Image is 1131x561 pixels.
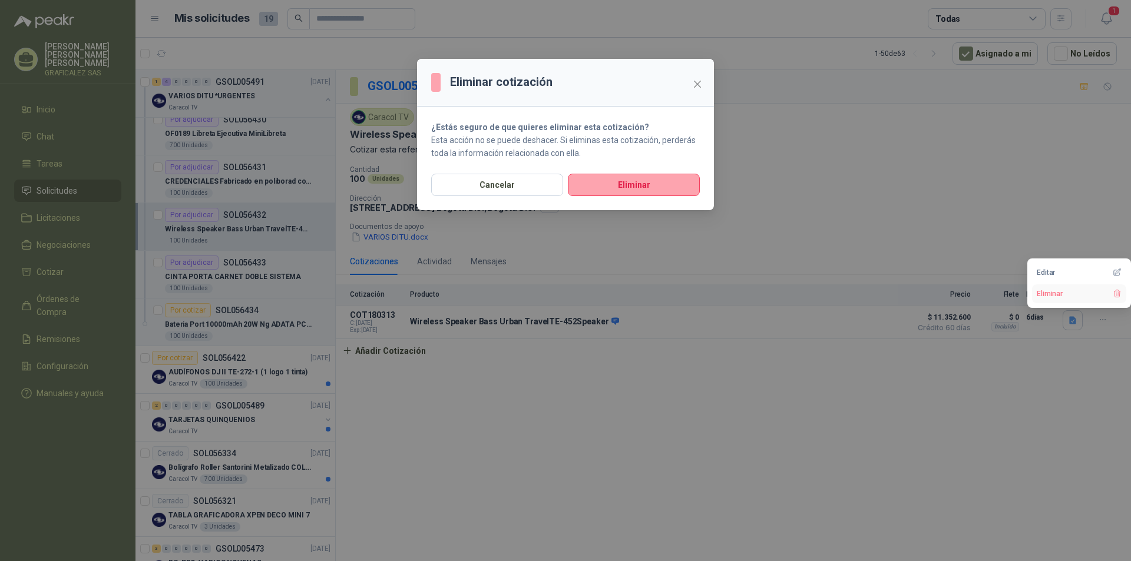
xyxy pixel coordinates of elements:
span: close [693,79,702,89]
h3: Eliminar cotización [450,73,553,91]
button: Cancelar [431,174,563,196]
p: Esta acción no se puede deshacer. Si eliminas esta cotización, perderás toda la información relac... [431,134,700,160]
button: Close [688,75,707,94]
strong: ¿Estás seguro de que quieres eliminar esta cotización? [431,122,649,132]
button: Eliminar [568,174,700,196]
